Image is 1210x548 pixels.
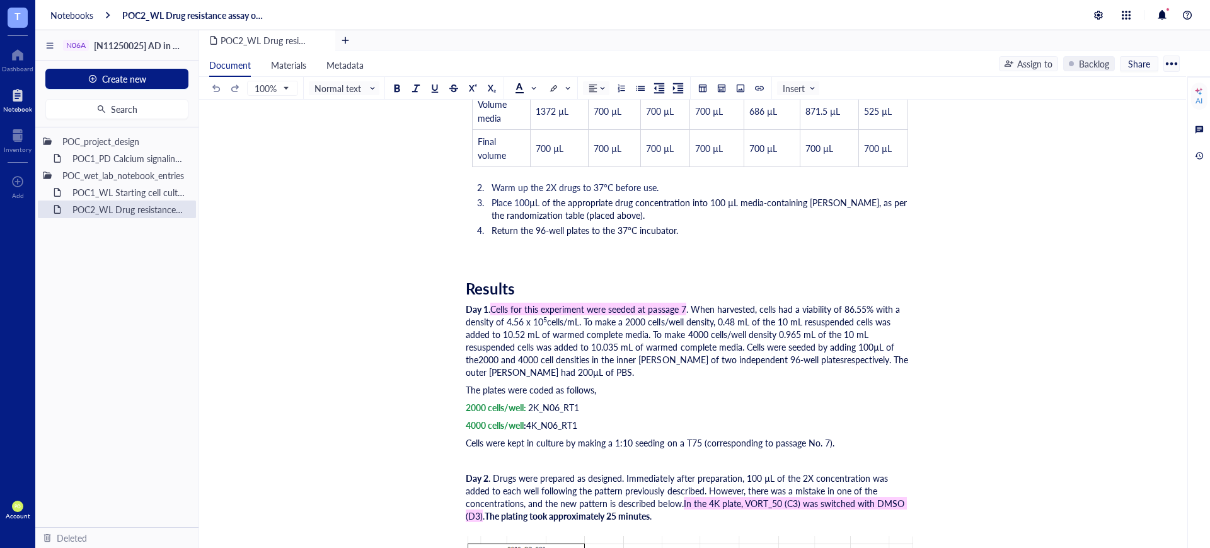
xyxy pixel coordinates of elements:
[66,41,86,50] div: N06A
[67,201,191,218] div: POC2_WL Drug resistance assay on N06A library
[4,146,32,153] div: Inventory
[536,142,563,154] span: 700 µL
[466,383,596,396] span: The plates were coded as follows,
[492,181,659,194] span: Warm up the 2X drugs to 37°C before use.
[646,105,674,117] span: 700 µL
[594,105,621,117] span: 700 µL
[483,510,485,522] span: .
[466,303,902,328] span: . When harvested, cells had a viability of 86.55% with a density of 4.56 x 10
[466,315,893,353] span: cells/mL. To make a 2000 cells/well density, 0.48 mL of the 10 mL resuspended cells was added to ...
[14,8,21,24] span: T
[492,224,678,236] span: Return the 96-well plates to the 37°C incubator.
[594,142,621,154] span: 700 µL
[466,419,524,431] span: 4000 cells/well
[3,85,32,113] a: Notebook
[466,303,488,315] span: Day 1
[646,142,674,154] span: 700 µL
[466,472,488,484] span: Day 2
[650,510,652,522] span: .
[524,419,526,431] span: :
[3,105,32,113] div: Notebook
[695,105,723,117] span: 700 µL
[1120,56,1158,71] button: Share
[111,104,137,114] span: Search
[543,315,547,324] span: 5
[326,59,364,71] span: Metadata
[864,105,892,117] span: 525 µL
[314,83,376,94] span: Normal text
[695,142,723,154] span: 700 µL
[478,135,506,161] span: Final volume
[1196,96,1202,106] div: AI
[1017,57,1052,71] div: Assign to
[94,39,244,52] span: [N11250025] AD in GBM project-POC
[6,512,30,520] div: Account
[271,59,306,71] span: Materials
[805,142,833,154] span: 700 µL
[45,69,188,89] button: Create new
[45,99,188,119] button: Search
[492,196,529,209] span: Place 100
[536,105,568,117] span: 1372 µL
[526,419,577,431] span: 4K_N06_RT1
[466,353,911,378] span: 2000 and 4000 cell densities in the inner [PERSON_NAME] of two independent 96-well platesrespecti...
[466,277,515,299] span: Results
[12,192,24,199] div: Add
[492,196,909,221] span: µL of the appropriate drug concentration into 100 µL media-containing [PERSON_NAME], as per the r...
[466,436,834,449] span: Cells were kept in culture by making a 1:10 seeding on a T75 (corresponding to passage No. 7).
[488,303,490,315] span: .
[255,83,288,94] span: 100%
[122,9,265,21] a: POC2_WL Drug resistance assay on N06A library
[57,132,191,150] div: POC_project_design
[67,149,191,167] div: POC1_PD Calcium signaling screen of N06A library
[864,142,892,154] span: 700 µL
[14,504,21,510] span: PO
[209,59,251,71] span: Document
[466,472,890,510] span: . Drugs were prepared as designed. Immediately after preparation, 100 µL of the 2X concentration ...
[57,531,87,545] div: Deleted
[749,142,777,154] span: 700 µL
[57,166,191,184] div: POC_wet_lab_notebook_entries
[593,366,634,378] span: µL of PBS.
[1079,57,1109,71] div: Backlog
[749,105,777,117] span: 686 µL
[466,497,907,522] span: In the 4K plate, VORT_50 (C3) was switched with DMSO (D3)
[2,65,33,73] div: Dashboard
[783,83,816,94] span: Insert
[466,341,897,366] span: µL of the
[805,105,840,117] span: 871.5 µL
[1128,58,1150,69] span: Share
[485,510,650,522] span: The plating took approximately 25 minutes
[102,74,146,84] span: Create new
[528,401,579,414] span: 2K_N06_RT1
[478,98,509,124] span: Volume media
[4,125,32,153] a: Inventory
[2,45,33,73] a: Dashboard
[50,9,93,21] a: Notebooks
[67,184,191,201] div: POC1_WL Starting cell culture protocol
[490,303,686,315] span: Cells for this experiment were seeded at passage 7
[466,401,526,414] span: 2000 cells/well:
